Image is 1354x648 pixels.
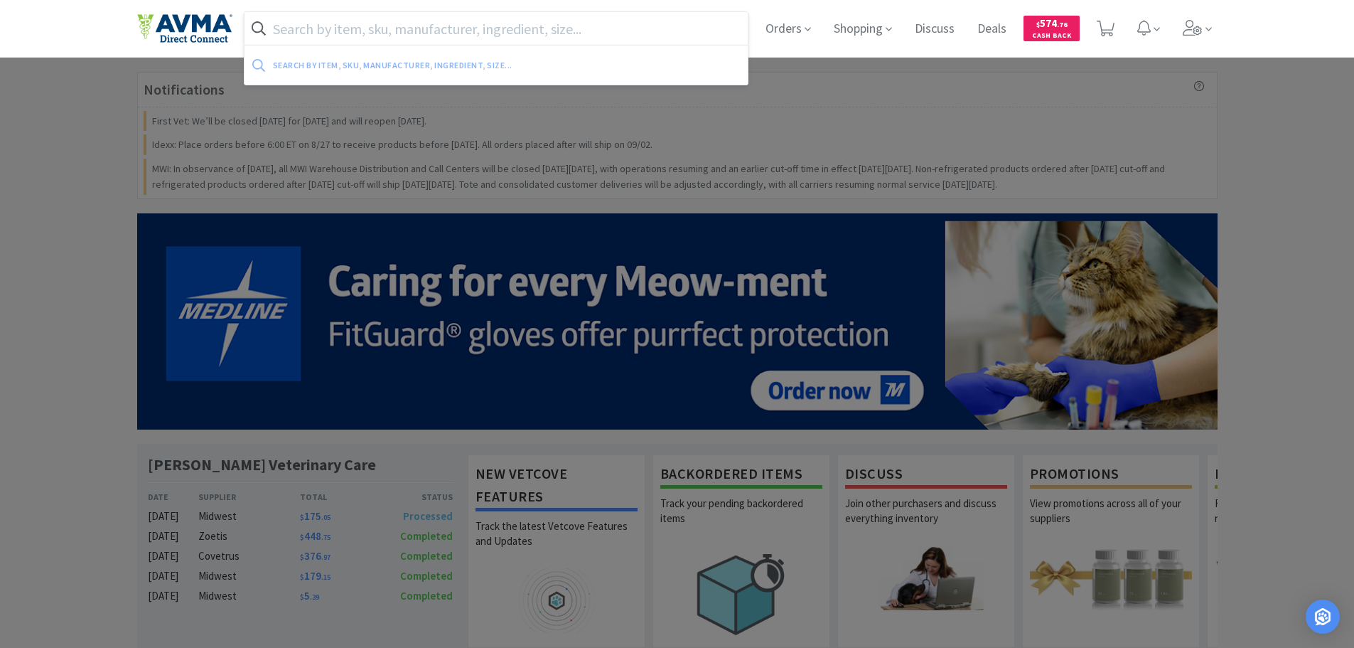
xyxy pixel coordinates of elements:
[1057,20,1068,29] span: . 76
[972,23,1012,36] a: Deals
[1032,32,1071,41] span: Cash Back
[1023,9,1080,48] a: $574.76Cash Back
[1036,20,1040,29] span: $
[909,23,960,36] a: Discuss
[273,54,626,76] div: Search by item, sku, manufacturer, ingredient, size...
[1036,16,1068,30] span: 574
[245,12,748,45] input: Search by item, sku, manufacturer, ingredient, size...
[1306,600,1340,634] div: Open Intercom Messenger
[137,14,232,43] img: e4e33dab9f054f5782a47901c742baa9_102.png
